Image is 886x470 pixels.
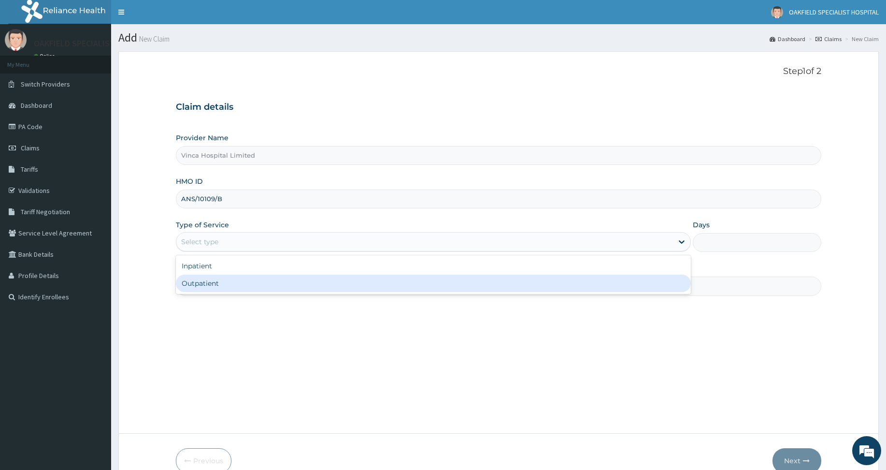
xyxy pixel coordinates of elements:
span: Claims [21,144,40,152]
img: User Image [771,6,783,18]
span: Dashboard [21,101,52,110]
div: Inpatient [176,257,691,275]
span: Tariffs [21,165,38,174]
a: Online [34,53,57,59]
a: Dashboard [770,35,805,43]
div: Outpatient [176,275,691,292]
a: Claims [815,35,842,43]
label: HMO ID [176,176,203,186]
span: Switch Providers [21,80,70,88]
label: Type of Service [176,220,229,230]
h1: Add [118,31,879,44]
span: OAKFIELD SPECIALIST HOSPITAL [789,8,879,16]
label: Days [693,220,710,230]
div: Select type [181,237,218,247]
label: Provider Name [176,133,229,143]
span: Tariff Negotiation [21,207,70,216]
h3: Claim details [176,102,821,113]
li: New Claim [843,35,879,43]
p: Step 1 of 2 [176,66,821,77]
img: User Image [5,29,27,51]
p: OAKFIELD SPECIALIST HOSPITAL [34,39,155,48]
input: Enter HMO ID [176,190,821,208]
small: New Claim [137,35,170,43]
